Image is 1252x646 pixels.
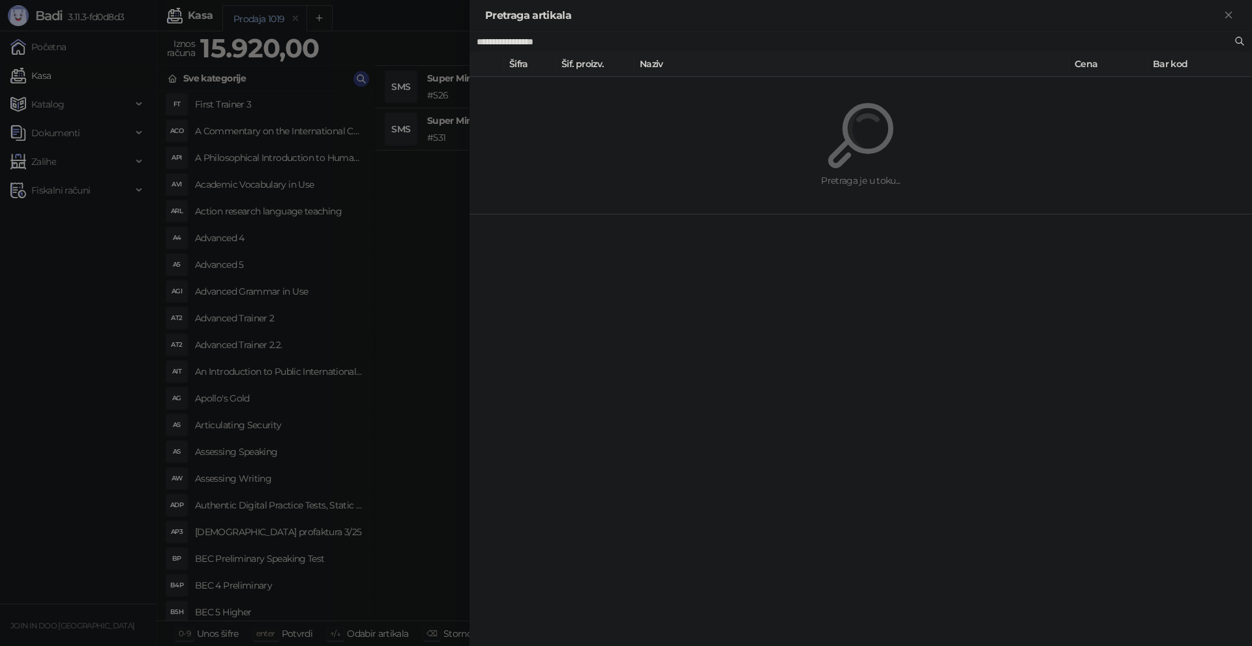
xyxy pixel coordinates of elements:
[485,8,1221,23] div: Pretraga artikala
[1148,51,1252,77] th: Bar kod
[501,173,1221,188] div: Pretraga je u toku...
[504,51,556,77] th: Šifra
[1221,8,1236,23] button: Zatvori
[634,51,1069,77] th: Naziv
[556,51,634,77] th: Šif. proizv.
[1069,51,1148,77] th: Cena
